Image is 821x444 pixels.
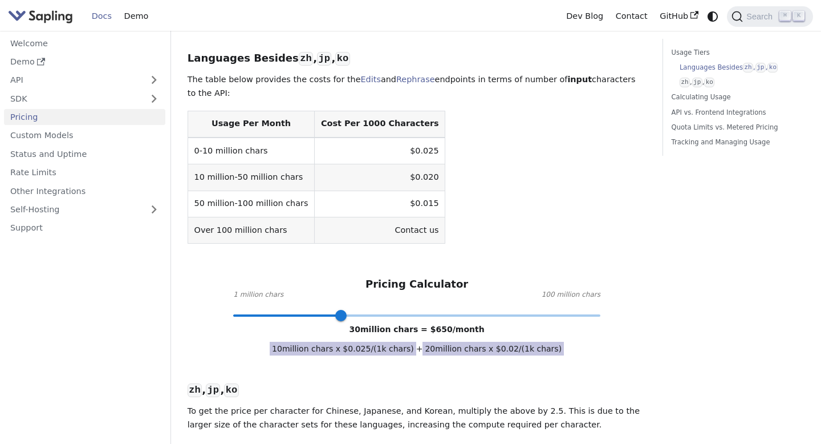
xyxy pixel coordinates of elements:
[609,7,654,25] a: Contact
[118,7,155,25] a: Demo
[4,220,165,236] a: Support
[793,11,804,21] kbd: K
[542,289,600,301] span: 100 million chars
[4,72,143,88] a: API
[779,11,791,21] kbd: ⌘
[653,7,704,25] a: GitHub
[767,63,778,72] code: ko
[86,7,118,25] a: Docs
[299,52,313,66] code: zh
[4,35,165,51] a: Welcome
[560,7,609,25] a: Dev Blog
[680,62,796,73] a: Languages Besideszh,jp,ko
[705,8,721,25] button: Switch between dark and light mode (currently system mode)
[743,12,779,21] span: Search
[416,344,423,353] span: +
[704,78,714,87] code: ko
[365,278,468,291] h3: Pricing Calculator
[270,342,416,356] span: 10 million chars x $ 0.025 /(1k chars)
[143,90,165,107] button: Expand sidebar category 'SDK'
[315,111,445,138] th: Cost Per 1000 Characters
[315,191,445,217] td: $0.015
[680,77,796,88] a: zh,jp,ko
[315,217,445,244] td: Contact us
[672,122,800,133] a: Quota Limits vs. Metered Pricing
[396,75,435,84] a: Rephrase
[672,92,800,103] a: Calculating Usage
[188,52,647,65] h3: Languages Besides , ,
[672,107,800,118] a: API vs. Frontend Integrations
[188,111,314,138] th: Usage Per Month
[188,405,647,432] p: To get the price per character for Chinese, Japanese, and Korean, multiply the above by 2.5. This...
[4,201,165,218] a: Self-Hosting
[4,146,165,162] a: Status and Uptime
[672,137,800,148] a: Tracking and Managing Usage
[317,52,331,66] code: jp
[727,6,812,27] button: Search (Command+K)
[206,384,220,397] code: jp
[8,8,77,25] a: Sapling.ai
[349,325,485,334] span: 30 million chars = $ 650 /month
[743,63,753,72] code: zh
[4,127,165,144] a: Custom Models
[4,90,143,107] a: SDK
[4,109,165,126] a: Pricing
[692,78,702,87] code: jp
[233,289,283,301] span: 1 million chars
[188,191,314,217] td: 50 million-100 million chars
[4,164,165,181] a: Rate Limits
[224,384,238,397] code: ko
[4,183,165,199] a: Other Integrations
[188,73,647,100] p: The table below provides the costs for the and endpoints in terms of number of characters to the ...
[680,78,690,87] code: zh
[4,54,165,70] a: Demo
[335,52,349,66] code: ko
[755,63,766,72] code: jp
[361,75,381,84] a: Edits
[188,164,314,191] td: 10 million-50 million chars
[672,47,800,58] a: Usage Tiers
[422,342,564,356] span: 20 million chars x $ 0.02 /(1k chars)
[315,164,445,191] td: $0.020
[188,384,647,397] h3: , ,
[188,384,202,397] code: zh
[315,138,445,164] td: $0.025
[188,217,314,244] td: Over 100 million chars
[188,138,314,164] td: 0-10 million chars
[8,8,73,25] img: Sapling.ai
[143,72,165,88] button: Expand sidebar category 'API'
[567,75,592,84] strong: input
